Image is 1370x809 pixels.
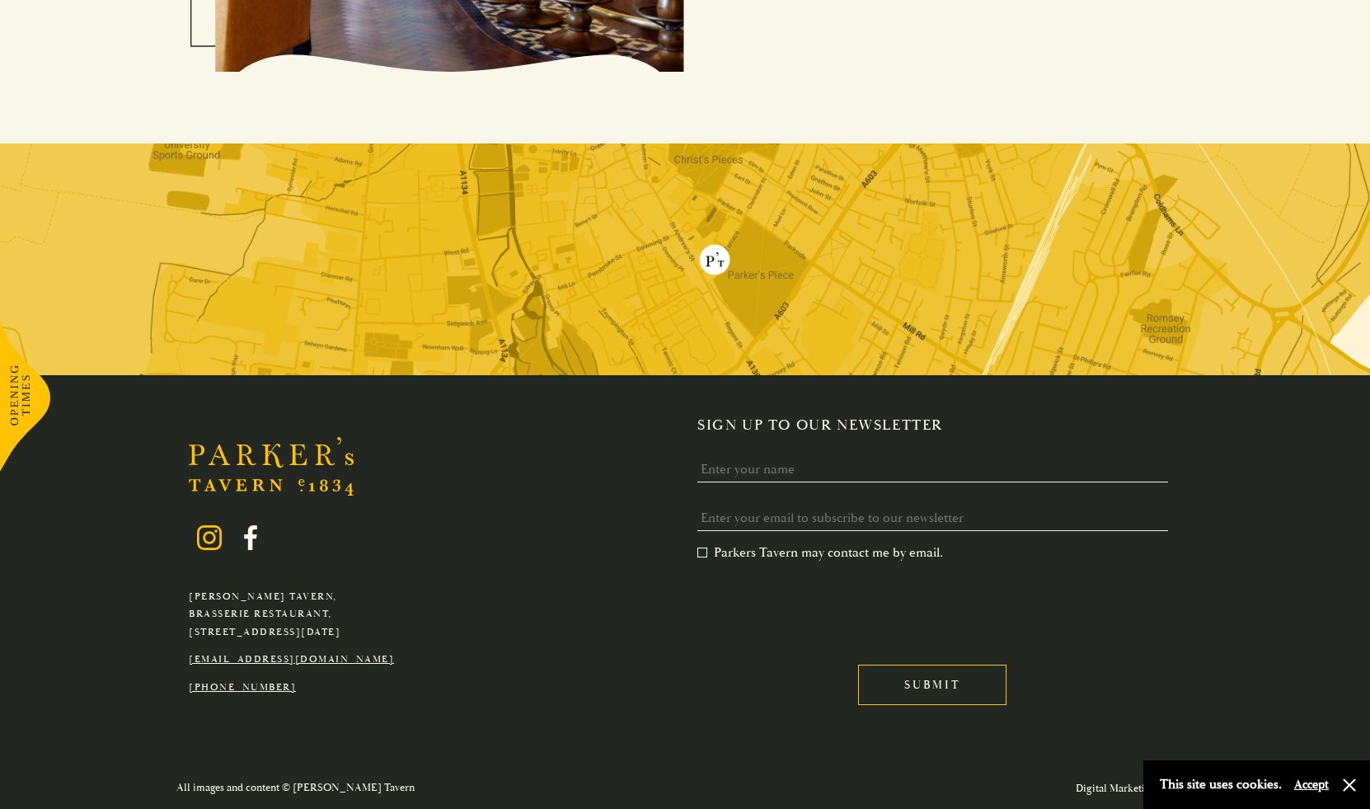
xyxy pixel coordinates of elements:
[176,778,415,797] p: All images and content © [PERSON_NAME] Tavern
[858,665,1006,705] input: Submit
[697,457,1168,482] input: Enter your name
[1076,782,1194,795] a: Digital Marketing by flocc
[697,506,1168,531] input: Enter your email to subscribe to our newsletter
[1294,777,1329,793] button: Accept
[1160,773,1282,797] p: This site uses cookies.
[1341,777,1358,793] button: Close and accept
[697,416,1181,435] h2: Sign up to our newsletter
[189,681,296,694] a: [PHONE_NUMBER]
[189,588,394,642] p: [PERSON_NAME] Tavern, Brasserie Restaurant, [STREET_ADDRESS][DATE]
[189,653,394,666] a: [EMAIL_ADDRESS][DOMAIN_NAME]
[697,574,948,638] iframe: reCAPTCHA
[697,544,943,561] label: Parkers Tavern may contact me by email.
